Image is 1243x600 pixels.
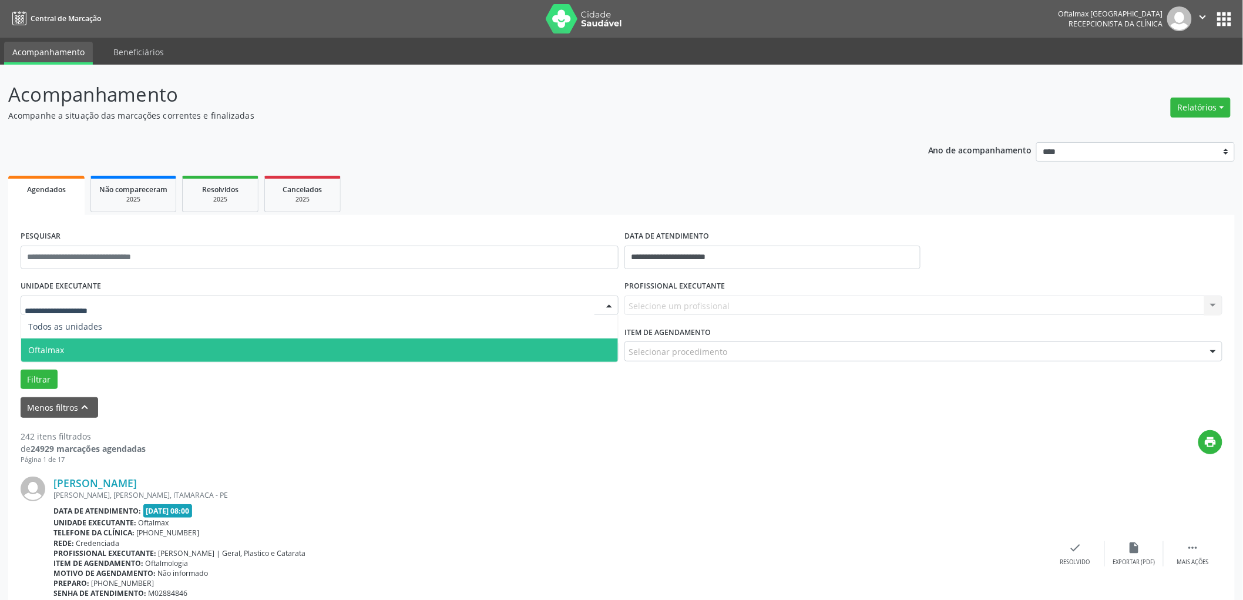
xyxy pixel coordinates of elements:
i: keyboard_arrow_up [79,401,92,414]
div: Exportar (PDF) [1113,558,1155,567]
span: Não compareceram [99,185,167,195]
b: Senha de atendimento: [53,588,146,598]
a: Central de Marcação [8,9,101,28]
b: Data de atendimento: [53,506,141,516]
span: [DATE] 08:00 [143,504,193,518]
p: Acompanhe a situação das marcações correntes e finalizadas [8,109,867,122]
img: img [1167,6,1192,31]
a: [PERSON_NAME] [53,477,137,490]
div: Oftalmax [GEOGRAPHIC_DATA] [1059,9,1163,19]
button:  [1192,6,1214,31]
label: DATA DE ATENDIMENTO [624,227,709,246]
button: apps [1214,9,1235,29]
label: Item de agendamento [624,323,711,341]
span: Resolvidos [202,185,238,195]
span: Agendados [27,185,66,195]
span: Todos as unidades [28,321,102,332]
span: M02884846 [149,588,188,598]
p: Ano de acompanhamento [928,142,1032,157]
span: Cancelados [283,185,322,195]
i:  [1187,541,1200,554]
span: [PHONE_NUMBER] [137,528,200,538]
button: Filtrar [21,370,58,390]
i: check [1069,541,1082,554]
i: insert_drive_file [1128,541,1141,554]
span: Recepcionista da clínica [1069,19,1163,29]
strong: 24929 marcações agendadas [31,443,146,454]
b: Profissional executante: [53,548,156,558]
p: Acompanhamento [8,80,867,109]
b: Unidade executante: [53,518,136,528]
button: print [1198,430,1222,454]
i:  [1197,11,1210,24]
button: Menos filtroskeyboard_arrow_up [21,397,98,418]
span: Oftalmax [28,344,64,356]
div: [PERSON_NAME], [PERSON_NAME], ITAMARACA - PE [53,490,1046,500]
span: Oftalmax [139,518,169,528]
span: [PERSON_NAME] | Geral, Plastico e Catarata [159,548,306,558]
i: print [1204,435,1217,448]
b: Preparo: [53,578,89,588]
div: Mais ações [1177,558,1209,567]
span: Não informado [158,568,209,578]
span: Central de Marcação [31,14,101,24]
b: Rede: [53,538,74,548]
span: Credenciada [76,538,120,548]
img: img [21,477,45,501]
span: Selecionar procedimento [629,346,727,358]
b: Telefone da clínica: [53,528,135,538]
label: PESQUISAR [21,227,61,246]
a: Beneficiários [105,42,172,62]
span: Oftalmologia [146,558,189,568]
b: Motivo de agendamento: [53,568,156,578]
a: Acompanhamento [4,42,93,65]
label: PROFISSIONAL EXECUTANTE [624,277,725,296]
b: Item de agendamento: [53,558,143,568]
div: 2025 [99,195,167,204]
div: Página 1 de 17 [21,455,146,465]
div: 2025 [191,195,250,204]
div: de [21,443,146,455]
button: Relatórios [1171,98,1231,118]
div: Resolvido [1060,558,1090,567]
div: 2025 [273,195,332,204]
label: UNIDADE EXECUTANTE [21,277,101,296]
span: [PHONE_NUMBER] [92,578,154,588]
div: 242 itens filtrados [21,430,146,443]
